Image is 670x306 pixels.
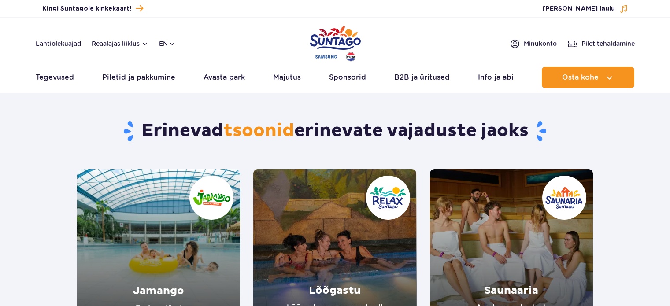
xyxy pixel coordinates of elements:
[294,120,529,142] font: erinevate vajaduste jaoks
[329,73,366,81] font: Sponsorid
[141,120,223,142] font: Erinevad
[524,40,539,47] font: Minu
[478,67,514,88] a: Info ja abi
[329,67,366,88] a: Sponsorid
[581,40,603,47] font: Piletite
[478,73,514,81] font: Info ja abi
[539,40,557,47] font: konto
[543,4,628,13] button: [PERSON_NAME] laulu
[36,67,74,88] a: Tegevused
[273,73,301,81] font: Majutus
[92,40,148,47] button: Reaalajas liiklus
[204,73,245,81] font: Avasta park
[543,6,615,12] font: [PERSON_NAME] laulu
[273,67,301,88] a: Majutus
[310,22,361,63] a: Poola park
[36,40,81,47] font: Lahtiolekuajad
[102,67,175,88] a: Piletid ja pakkumine
[36,39,81,48] a: Lahtiolekuajad
[92,40,140,47] font: Reaalajas liiklus
[42,6,131,12] font: Kingi Suntagole kinkekaart!
[542,67,634,88] button: Osta kohe
[102,73,175,81] font: Piletid ja pakkumine
[204,67,245,88] a: Avasta park
[42,3,143,15] a: Kingi Suntagole kinkekaart!
[510,38,557,49] a: Minukonto
[36,73,74,81] font: Tegevused
[394,73,450,81] font: B2B ja üritused
[394,67,450,88] a: B2B ja üritused
[567,38,635,49] a: Piletitehaldamine
[603,40,635,47] font: haldamine
[223,120,294,142] font: tsoonid
[159,39,176,48] button: en
[159,40,168,47] font: en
